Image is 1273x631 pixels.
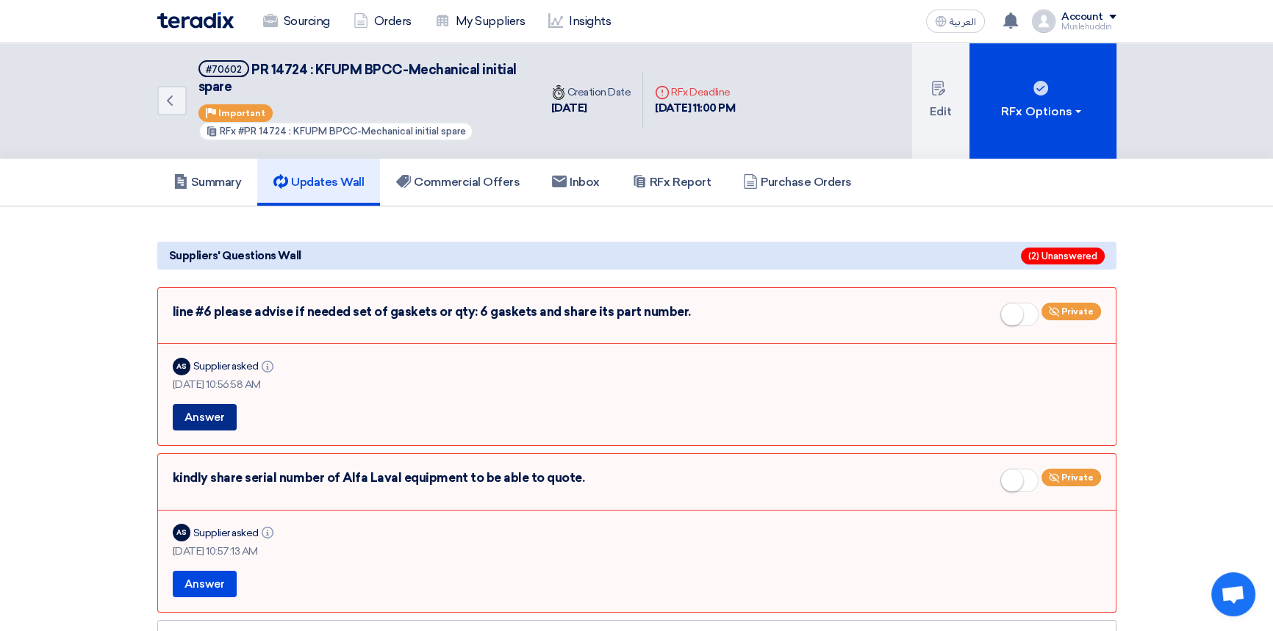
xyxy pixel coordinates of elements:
button: Answer [173,571,237,597]
img: profile_test.png [1032,10,1055,33]
div: [DATE] 11:00 PM [655,100,735,117]
span: Private [1061,306,1094,317]
a: Purchase Orders [727,159,868,206]
span: PR 14724 : KFUPM BPCC-Mechanical initial spare [198,62,517,95]
a: Summary [157,159,258,206]
span: Private [1061,472,1094,483]
div: Creation Date [551,84,631,100]
div: [DATE] [551,100,631,117]
button: Edit [912,43,969,159]
span: Important [218,108,265,118]
h5: Updates Wall [273,175,364,190]
h5: RFx Report [632,175,711,190]
a: Insights [537,5,623,37]
a: Commercial Offers [380,159,536,206]
div: [DATE] 10:56:58 AM [173,377,1101,392]
h5: Commercial Offers [396,175,520,190]
a: Inbox [536,159,616,206]
button: Answer [173,404,237,430]
div: Supplier asked [193,525,276,541]
div: Account [1061,11,1103,24]
div: AS [173,358,190,375]
span: RFx [220,126,236,137]
span: Suppliers' Questions Wall [169,248,301,264]
div: AS [173,524,190,541]
span: #PR 14724 : KFUPM BPCC-Mechanical initial spare [238,126,466,137]
img: Teradix logo [157,12,234,29]
div: [DATE] 10:57:13 AM [173,544,1101,559]
a: RFx Report [616,159,727,206]
button: العربية [926,10,985,33]
div: Supplier asked [193,358,276,374]
button: RFx Options [969,43,1116,159]
a: Sourcing [251,5,342,37]
div: RFx Deadline [655,84,735,100]
a: My Suppliers [423,5,537,37]
h5: PR 14724 : KFUPM BPCC-Mechanical initial spare [198,60,522,96]
span: العربية [950,17,976,27]
h5: Inbox [552,175,600,190]
div: line #6 please advise if needed set of gaskets or qty: 6 gaskets and share its part number. [173,303,1101,332]
a: Open chat [1211,572,1255,616]
span: (2) Unanswered [1021,248,1105,264]
div: Muslehuddin [1061,23,1116,31]
div: RFx Options [1001,103,1084,120]
h5: Summary [173,175,242,190]
div: #70602 [206,65,242,74]
h5: Purchase Orders [743,175,852,190]
div: kindly share serial number of Alfa Laval equipment to be able to quote. [173,469,1101,498]
a: Orders [342,5,423,37]
a: Updates Wall [257,159,380,206]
